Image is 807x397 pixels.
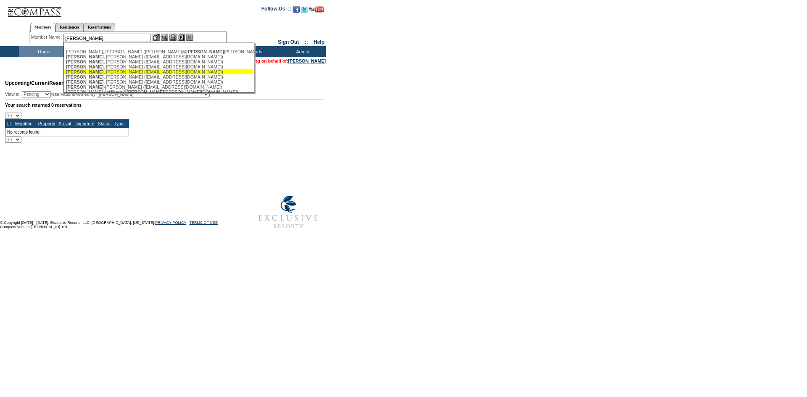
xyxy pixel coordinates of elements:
a: ID [7,121,12,126]
span: [PERSON_NAME] [66,74,103,79]
span: [PERSON_NAME] [66,59,103,64]
td: No records found. [5,128,129,136]
div: Member Name: [31,34,63,41]
img: View [161,34,168,41]
span: [PERSON_NAME] [66,54,103,59]
div: -[PERSON_NAME] ([EMAIL_ADDRESS][DOMAIN_NAME]) [66,84,251,89]
span: [PERSON_NAME] [127,89,164,95]
a: Property [38,121,55,126]
a: TERMS OF USE [190,221,218,225]
a: Member [15,121,32,126]
a: PRIVACY POLICY [155,221,186,225]
div: , [PERSON_NAME] ([EMAIL_ADDRESS][DOMAIN_NAME]) [66,69,251,74]
a: Reservations [84,23,115,32]
div: , [PERSON_NAME] ([EMAIL_ADDRESS][DOMAIN_NAME]) [66,74,251,79]
div: , [PERSON_NAME] ([EMAIL_ADDRESS][DOMAIN_NAME]) [66,54,251,59]
span: [PERSON_NAME] [66,84,103,89]
span: [PERSON_NAME] [66,64,103,69]
a: Type [114,121,124,126]
td: Admin [277,46,326,57]
a: Sign Out [278,39,299,45]
img: Subscribe to our YouTube Channel [309,6,324,13]
a: [PERSON_NAME] [288,58,326,63]
div: [PERSON_NAME] (wkilberg@ [PERSON_NAME][DOMAIN_NAME]) [66,89,251,95]
img: b_edit.gif [153,34,160,41]
div: [PERSON_NAME], [PERSON_NAME] ([PERSON_NAME]@ [PERSON_NAME][DOMAIN_NAME]) [66,49,251,54]
img: Reservations [178,34,185,41]
a: Arrival [58,121,71,126]
a: Subscribe to our YouTube Channel [309,8,324,13]
a: Members [30,23,56,32]
img: Follow us on Twitter [301,6,308,13]
div: , [PERSON_NAME] ([EMAIL_ADDRESS][DOMAIN_NAME]) [66,59,251,64]
a: Departure [74,121,94,126]
span: :: [305,39,308,45]
div: View all: reservations owned by: [5,91,214,97]
span: You are acting on behalf of: [229,58,326,63]
span: [PERSON_NAME] [186,49,224,54]
span: Reservations [5,80,81,86]
span: Upcoming/Current [5,80,49,86]
a: Residences [55,23,84,32]
a: Help [314,39,324,45]
a: Become our fan on Facebook [293,8,300,13]
td: Home [19,46,67,57]
div: , [PERSON_NAME] ([EMAIL_ADDRESS][DOMAIN_NAME]) [66,79,251,84]
td: Follow Us :: [261,5,291,15]
span: [PERSON_NAME] [66,79,103,84]
img: b_calculator.gif [186,34,193,41]
a: Status [98,121,111,126]
img: Impersonate [169,34,177,41]
img: Exclusive Resorts [251,191,326,233]
a: Follow us on Twitter [301,8,308,13]
div: Your search returned 0 reservations [5,103,324,108]
div: , [PERSON_NAME] ([EMAIL_ADDRESS][DOMAIN_NAME]) [66,64,251,69]
img: Become our fan on Facebook [293,6,300,13]
span: [PERSON_NAME] [66,69,103,74]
